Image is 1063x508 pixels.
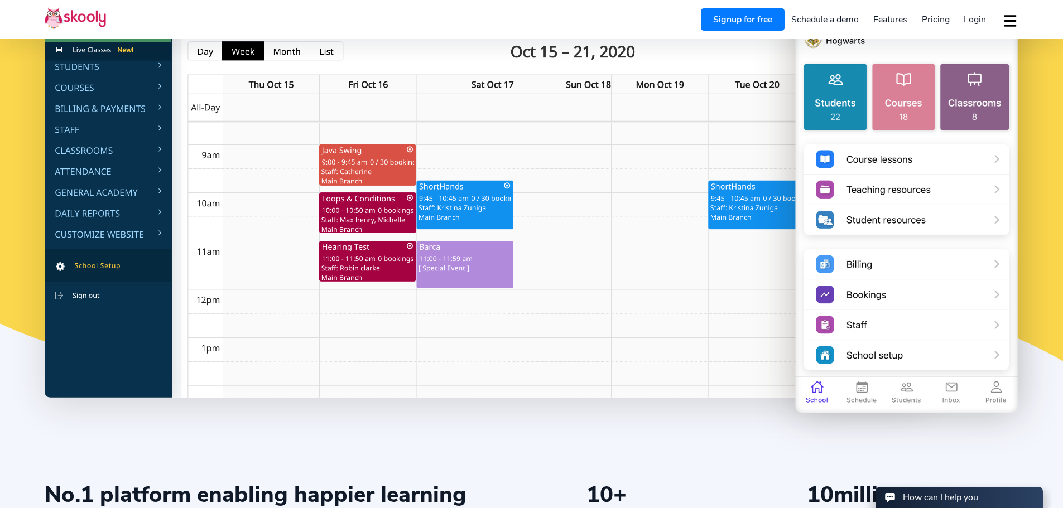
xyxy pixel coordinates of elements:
span: Pricing [922,13,950,26]
a: Login [956,11,993,28]
a: Schedule a demo [785,11,867,28]
img: Skooly [45,7,106,29]
a: Pricing [915,11,957,28]
a: Signup for free [701,8,785,31]
a: Features [866,11,915,28]
div: + [586,481,798,508]
span: Login [964,13,986,26]
button: dropdown menu [1002,8,1018,33]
